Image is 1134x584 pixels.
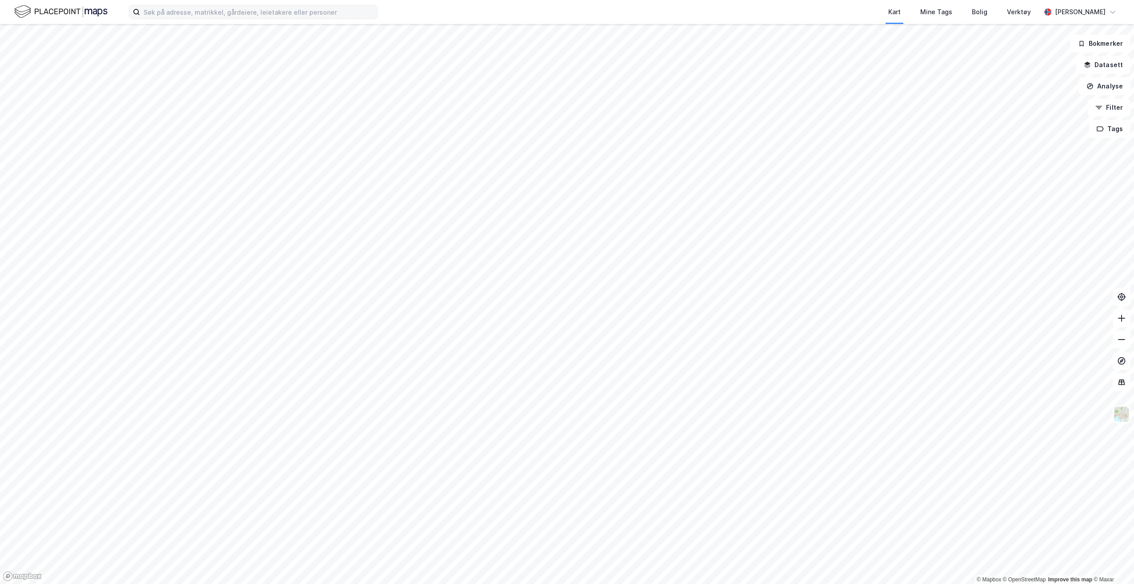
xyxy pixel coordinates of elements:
[1090,541,1134,584] iframe: Chat Widget
[972,7,987,17] div: Bolig
[1055,7,1106,17] div: [PERSON_NAME]
[1007,7,1031,17] div: Verktøy
[888,7,901,17] div: Kart
[14,4,108,20] img: logo.f888ab2527a4732fd821a326f86c7f29.svg
[140,5,377,19] input: Søk på adresse, matrikkel, gårdeiere, leietakere eller personer
[920,7,952,17] div: Mine Tags
[1090,541,1134,584] div: Kontrollprogram for chat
